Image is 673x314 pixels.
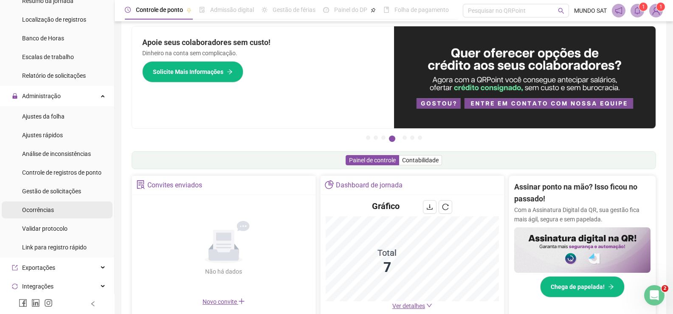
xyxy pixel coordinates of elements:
span: down [426,303,432,308]
span: linkedin [31,299,40,307]
span: Novo convite [203,298,245,305]
h2: Apoie seus colaboradores sem custo! [142,37,384,48]
span: search [558,8,564,14]
span: Banco de Horas [22,35,64,42]
span: instagram [44,299,53,307]
a: Ver detalhes down [392,303,432,309]
span: Folha de pagamento [394,6,449,13]
span: Escalas de trabalho [22,54,74,60]
span: Contabilidade [402,157,439,164]
img: banner%2F02c71560-61a6-44d4-94b9-c8ab97240462.png [514,227,650,273]
button: Solicite Mais Informações [142,61,243,82]
span: pie-chart [325,180,334,189]
span: file-done [199,7,205,13]
span: 1 [659,4,662,10]
img: banner%2Fa8ee1423-cce5-4ffa-a127-5a2d429cc7d8.png [394,26,656,128]
span: pushpin [371,8,376,13]
button: 3 [381,136,386,140]
span: notification [615,7,622,14]
span: 2 [662,285,668,292]
h4: Gráfico [372,200,400,212]
span: pushpin [186,8,191,13]
span: sun [262,7,268,13]
span: lock [12,93,18,99]
span: Exportações [22,264,55,271]
span: Controle de registros de ponto [22,169,101,176]
span: reload [442,204,449,210]
span: Chega de papelada! [551,282,605,291]
span: solution [136,180,145,189]
span: Administração [22,93,61,99]
span: sync [12,283,18,289]
span: Integrações [22,283,54,290]
span: Ver detalhes [392,303,425,309]
span: Ocorrências [22,207,54,213]
span: Controle de ponto [136,6,183,13]
button: 1 [366,136,370,140]
span: 1 [642,4,645,10]
span: book [383,7,389,13]
span: Painel de controle [349,157,396,164]
span: facebook [19,299,27,307]
div: Dashboard de jornada [336,178,403,192]
span: bell [634,7,641,14]
span: Admissão digital [210,6,254,13]
span: Gestão de férias [273,6,315,13]
iframe: Intercom live chat [644,285,665,306]
span: dashboard [323,7,329,13]
span: arrow-right [227,69,233,75]
span: left [90,301,96,307]
span: Solicite Mais Informações [153,67,223,76]
div: Convites enviados [147,178,202,192]
span: clock-circle [125,7,131,13]
div: Não há dados [185,267,263,276]
span: Validar protocolo [22,225,68,232]
span: MUNDO SAT [574,6,607,15]
span: Ajustes da folha [22,113,65,120]
h2: Assinar ponto na mão? Isso ficou no passado! [514,181,650,205]
span: Link para registro rápido [22,244,87,251]
span: Análise de inconsistências [22,150,91,157]
span: Painel do DP [334,6,367,13]
img: 5746 [650,4,662,17]
button: 7 [418,136,422,140]
span: plus [238,298,245,305]
p: Dinheiro na conta sem complicação. [142,48,384,58]
span: download [426,204,433,210]
span: Localização de registros [22,16,86,23]
span: Gestão de solicitações [22,188,81,195]
span: export [12,265,18,271]
span: Ajustes rápidos [22,132,63,139]
p: Com a Assinatura Digital da QR, sua gestão fica mais ágil, segura e sem papelada. [514,205,650,224]
button: Chega de papelada! [540,276,625,297]
button: 2 [374,136,378,140]
button: 5 [403,136,407,140]
sup: Atualize o seu contato no menu Meus Dados [656,3,665,11]
span: arrow-right [608,284,614,290]
button: 6 [410,136,414,140]
span: Relatório de solicitações [22,72,86,79]
button: 4 [389,136,395,142]
sup: 1 [639,3,648,11]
